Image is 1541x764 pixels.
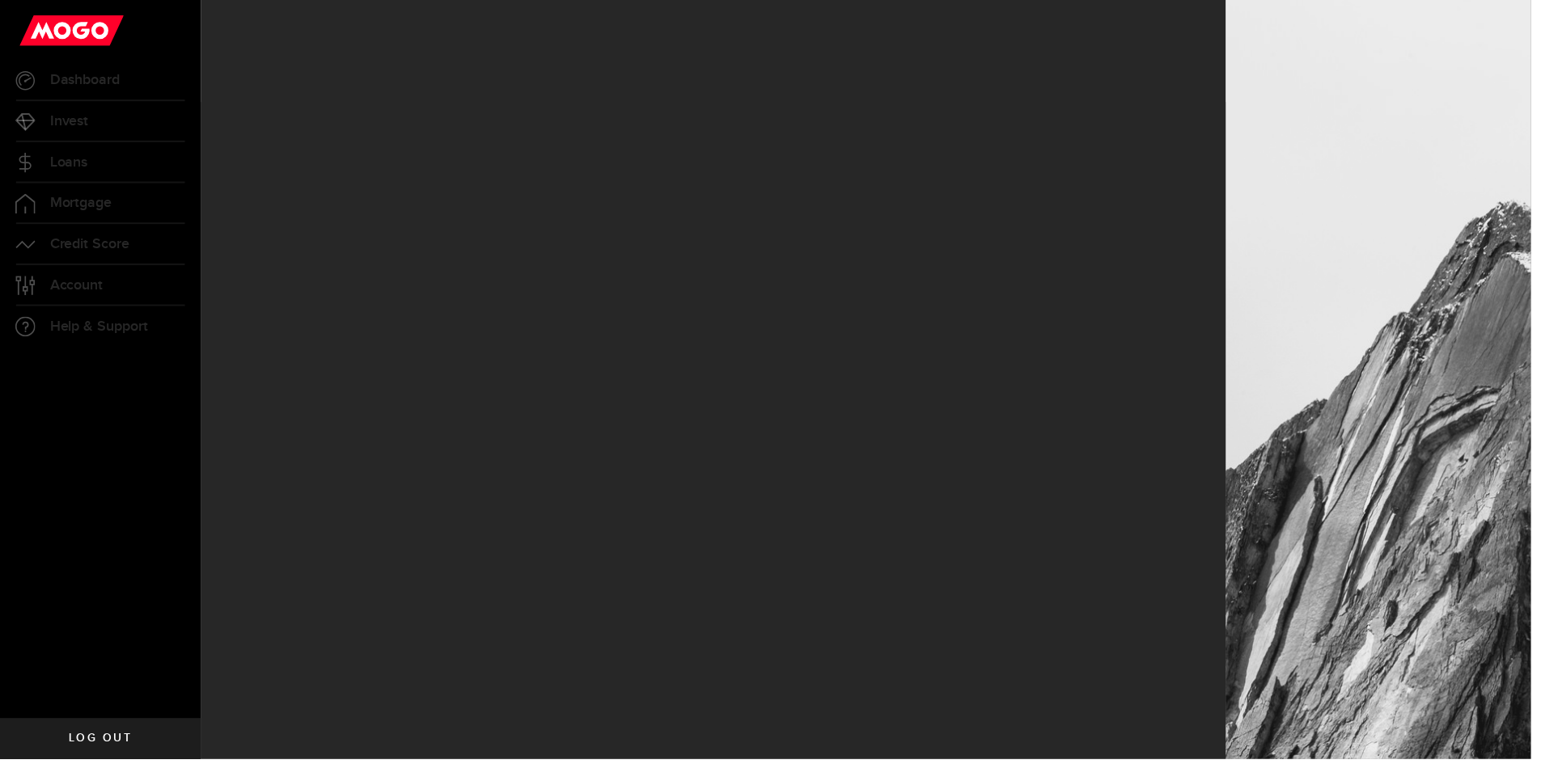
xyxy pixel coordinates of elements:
[50,156,88,171] span: Loans
[50,197,112,212] span: Mortgage
[69,737,133,749] span: Log out
[50,238,130,253] span: Credit Score
[50,74,121,88] span: Dashboard
[50,280,104,294] span: Account
[50,115,89,129] span: Invest
[13,6,61,55] button: Open LiveChat chat widget
[50,322,149,336] span: Help & Support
